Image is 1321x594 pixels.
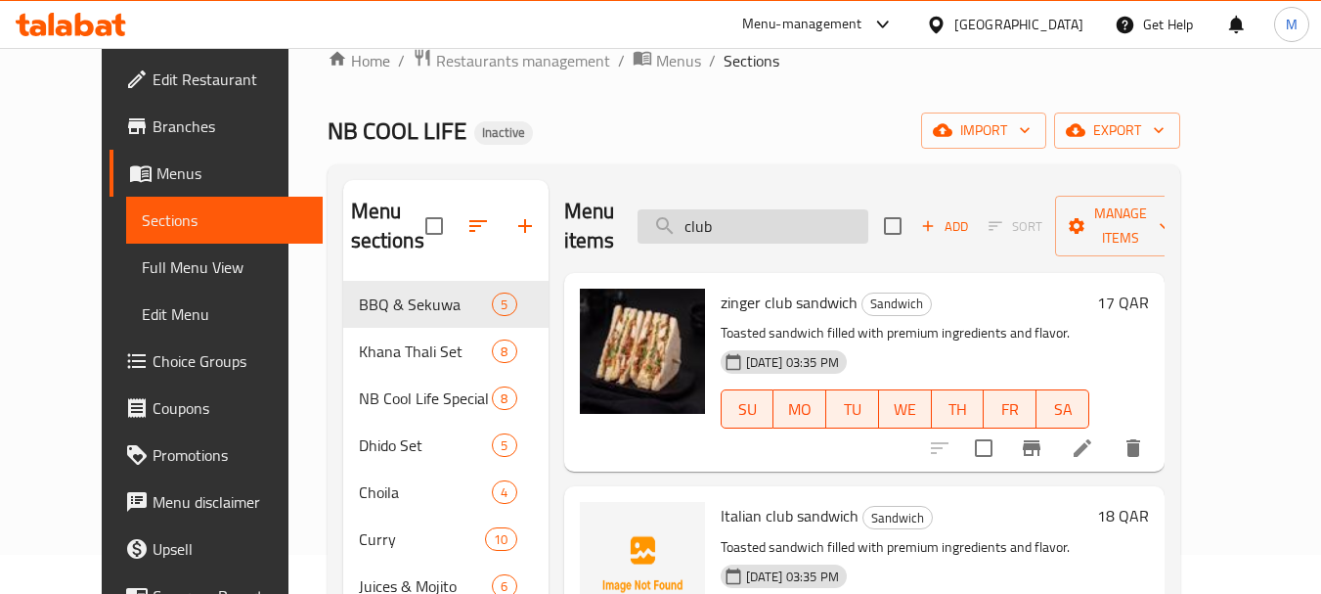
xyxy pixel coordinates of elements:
a: Menu disclaimer [110,479,323,525]
div: Dhido Set5 [343,422,549,469]
span: Sections [142,208,307,232]
span: Menus [656,49,701,72]
span: TH [940,395,977,424]
button: FR [984,389,1036,429]
span: Choila [359,480,493,504]
a: Menus [110,150,323,197]
span: Manage items [1071,202,1170,251]
span: zinger club sandwich [721,288,858,317]
span: BBQ & Sekuwa [359,293,493,316]
div: items [492,293,516,316]
button: SA [1036,389,1089,429]
p: Toasted sandwich filled with premium ingredients and flavor. [721,321,1089,345]
div: NB Cool Life Special8 [343,375,549,422]
a: Menus [633,48,701,73]
a: Upsell [110,525,323,572]
span: Upsell [153,537,307,561]
a: Choice Groups [110,338,323,385]
div: Khana Thali Set8 [343,328,549,375]
div: items [492,434,516,457]
h6: 17 QAR [1097,289,1149,316]
span: Italian club sandwich [721,501,859,530]
a: Edit menu item [1071,436,1094,460]
span: Inactive [474,124,533,141]
span: 5 [493,436,515,455]
button: Add [913,211,976,242]
li: / [709,49,716,72]
span: SU [729,395,767,424]
a: Edit Menu [126,291,323,338]
span: NB Cool Life Special [359,387,493,410]
span: Promotions [153,443,307,467]
span: Branches [153,114,307,138]
span: Coupons [153,396,307,420]
img: zinger club sandwich [580,289,705,414]
a: Full Menu View [126,244,323,291]
span: Dhido Set [359,434,493,457]
div: Menu-management [742,13,862,36]
button: Add section [502,203,549,250]
div: items [492,387,516,410]
span: Select section first [976,211,1055,242]
div: items [485,527,516,551]
span: [DATE] 03:35 PM [738,353,847,372]
span: TU [834,395,871,424]
span: Add item [913,211,976,242]
span: import [937,118,1031,143]
li: / [398,49,405,72]
span: Curry [359,527,486,551]
span: [DATE] 03:35 PM [738,568,847,586]
span: Select section [872,206,913,247]
span: Sandwich [863,507,932,529]
span: 5 [493,296,515,314]
span: Sort sections [455,203,502,250]
li: / [618,49,625,72]
a: Edit Restaurant [110,56,323,103]
a: Sections [126,197,323,244]
span: Edit Menu [142,302,307,326]
input: search [638,209,868,244]
span: Full Menu View [142,255,307,279]
div: Sandwich [861,293,932,316]
div: Choila4 [343,469,549,516]
button: TH [932,389,985,429]
span: 8 [493,343,515,361]
a: Home [328,49,390,72]
div: BBQ & Sekuwa5 [343,281,549,328]
span: Select to update [963,428,1004,469]
button: WE [879,389,932,429]
button: Branch-specific-item [1008,425,1055,472]
div: Inactive [474,121,533,145]
a: Branches [110,103,323,150]
span: FR [991,395,1029,424]
div: Curry10 [343,516,549,563]
span: Choice Groups [153,349,307,373]
div: items [492,340,516,363]
div: items [492,480,516,504]
span: Sections [724,49,779,72]
span: Restaurants management [436,49,610,72]
p: Toasted sandwich filled with premium ingredients and flavor. [721,535,1089,560]
button: export [1054,113,1180,149]
span: Edit Restaurant [153,68,307,91]
button: TU [826,389,879,429]
span: WE [887,395,924,424]
span: M [1286,14,1298,35]
span: Add [918,215,971,238]
span: 8 [493,389,515,408]
a: Promotions [110,432,323,479]
a: Coupons [110,385,323,432]
span: Menus [156,161,307,185]
nav: breadcrumb [328,48,1180,73]
h2: Menu sections [351,197,425,255]
span: 10 [486,530,515,549]
div: [GEOGRAPHIC_DATA] [954,14,1083,35]
a: Restaurants management [413,48,610,73]
span: MO [781,395,818,424]
span: Khana Thali Set [359,340,493,363]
